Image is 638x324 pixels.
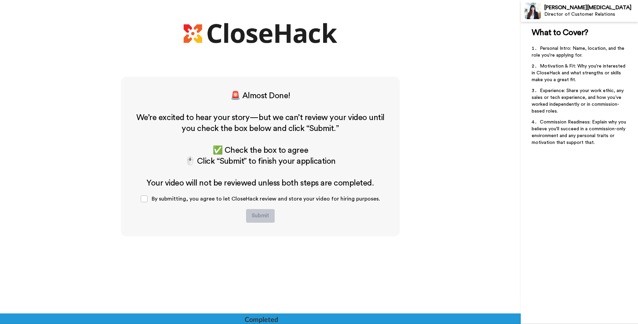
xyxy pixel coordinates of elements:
span: What to Cover? [532,29,588,37]
span: By submitting, you agree to let CloseHack review and store your video for hiring purposes. [152,196,380,202]
span: 🖱️ Click “Submit” to finish your application [185,157,336,165]
span: Personal Intro: Name, location, and the role you're applying for. [532,46,626,58]
span: 🚨 Almost Done! [230,92,290,100]
span: ✅ Check the box to agree [213,146,308,154]
span: Experience: Share your work ethic, any sales or tech experience, and how you’ve worked independen... [532,88,625,114]
div: Director of Customer Relations [544,12,638,17]
div: [PERSON_NAME][MEDICAL_DATA] [544,4,638,11]
span: We’re excited to hear your story—but we can’t review your video until you check the box below and... [136,114,386,133]
span: Your video will not be reviewed unless both steps are completed. [147,179,374,187]
button: Submit [246,209,275,223]
div: Completed [245,314,277,324]
span: Motivation & Fit: Why you're interested in CloseHack and what strengths or skills make you a grea... [532,64,627,82]
span: Commission Readiness: Explain why you believe you'll succeed in a commission-only environment and... [532,120,627,145]
img: Profile Image [525,3,541,19]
